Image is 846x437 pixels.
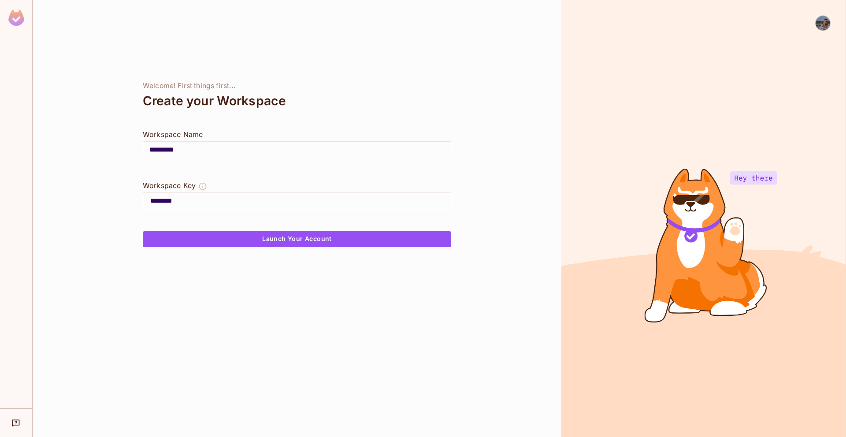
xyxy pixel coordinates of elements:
[143,129,451,140] div: Workspace Name
[6,414,26,432] div: Help & Updates
[143,90,451,111] div: Create your Workspace
[816,16,830,30] img: Alon Boshi
[8,10,24,26] img: SReyMgAAAABJRU5ErkJggg==
[143,180,196,191] div: Workspace Key
[143,231,451,247] button: Launch Your Account
[143,81,451,90] div: Welcome! First things first...
[198,180,207,193] button: The Workspace Key is unique, and serves as the identifier of your workspace.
